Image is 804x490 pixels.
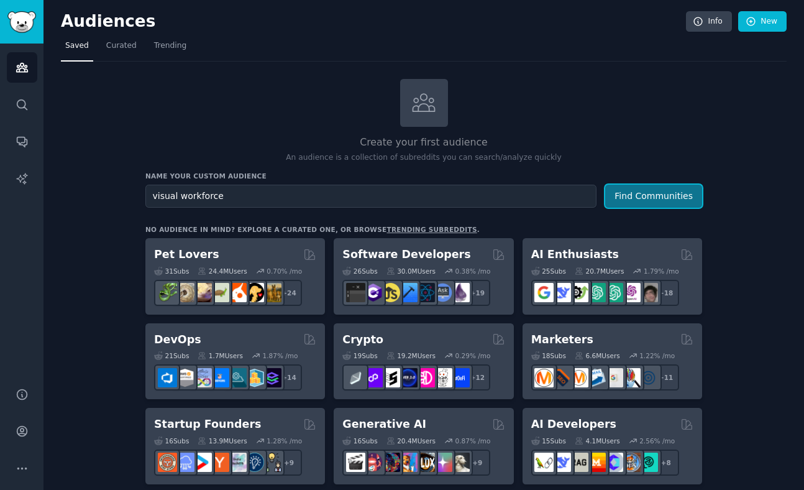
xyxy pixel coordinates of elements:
[198,437,247,445] div: 13.9M Users
[267,437,302,445] div: 1.28 % /mo
[575,267,624,275] div: 20.7M Users
[605,185,702,208] button: Find Communities
[145,225,480,234] div: No audience in mind? Explore a curated one, or browse .
[276,450,302,476] div: + 9
[145,135,702,150] h2: Create your first audience
[639,453,658,472] img: AIDevelopersSociety
[154,332,201,348] h2: DevOps
[531,267,566,275] div: 25 Sub s
[552,283,571,302] img: DeepSeek
[210,453,229,472] img: ycombinator
[342,332,383,348] h2: Crypto
[386,267,436,275] div: 30.0M Users
[604,283,623,302] img: chatgpt_prompts_
[276,364,302,391] div: + 14
[262,368,281,387] img: PlatformEngineers
[686,11,732,32] a: Info
[381,453,400,472] img: deepdream
[464,364,490,391] div: + 12
[575,437,620,445] div: 4.1M Users
[653,280,679,306] div: + 18
[175,368,194,387] img: AWS_Certified_Experts
[210,283,229,302] img: turtle
[416,368,435,387] img: defiblockchain
[381,368,400,387] img: ethstaker
[175,283,194,302] img: ballpython
[145,152,702,164] p: An audience is a collection of subreddits you can search/analyze quickly
[398,453,418,472] img: sdforall
[534,453,554,472] img: LangChain
[604,368,623,387] img: googleads
[145,172,702,180] h3: Name your custom audience
[193,453,212,472] img: startup
[158,283,177,302] img: herpetology
[569,453,588,472] img: Rag
[154,437,189,445] div: 16 Sub s
[433,368,452,387] img: CryptoNews
[65,40,89,52] span: Saved
[575,351,620,360] div: 6.6M Users
[569,283,588,302] img: AItoolsCatalog
[276,280,302,306] div: + 24
[639,351,675,360] div: 1.22 % /mo
[61,12,686,32] h2: Audiences
[198,351,243,360] div: 1.7M Users
[227,453,247,472] img: indiehackers
[175,453,194,472] img: SaaS
[245,453,264,472] img: Entrepreneurship
[433,283,452,302] img: AskComputerScience
[386,351,436,360] div: 19.2M Users
[552,368,571,387] img: bigseo
[621,283,641,302] img: OpenAIDev
[145,185,596,208] input: Pick a short name, like "Digital Marketers" or "Movie-Goers"
[245,368,264,387] img: aws_cdk
[552,453,571,472] img: DeepSeek
[653,450,679,476] div: + 8
[346,283,365,302] img: software
[644,267,679,275] div: 1.79 % /mo
[193,283,212,302] img: leopardgeckos
[386,226,477,233] a: trending subreddits
[587,368,606,387] img: Emailmarketing
[154,351,189,360] div: 21 Sub s
[227,368,247,387] img: platformengineering
[450,368,470,387] img: defi_
[198,267,247,275] div: 24.4M Users
[587,453,606,472] img: MistralAI
[455,437,491,445] div: 0.87 % /mo
[346,368,365,387] img: ethfinance
[455,267,491,275] div: 0.38 % /mo
[450,453,470,472] img: DreamBooth
[227,283,247,302] img: cockatiel
[363,283,383,302] img: csharp
[639,437,675,445] div: 2.56 % /mo
[450,283,470,302] img: elixir
[158,453,177,472] img: EntrepreneurRideAlong
[416,453,435,472] img: FluxAI
[262,283,281,302] img: dogbreed
[639,283,658,302] img: ArtificalIntelligence
[262,453,281,472] img: growmybusiness
[433,453,452,472] img: starryai
[363,368,383,387] img: 0xPolygon
[653,364,679,391] div: + 11
[534,283,554,302] img: GoogleGeminiAI
[531,247,619,262] h2: AI Enthusiasts
[102,36,141,62] a: Curated
[342,417,426,432] h2: Generative AI
[455,351,491,360] div: 0.29 % /mo
[342,267,377,275] div: 26 Sub s
[210,368,229,387] img: DevOpsLinks
[342,247,470,262] h2: Software Developers
[342,437,377,445] div: 16 Sub s
[363,453,383,472] img: dalle2
[416,283,435,302] img: reactnative
[534,368,554,387] img: content_marketing
[398,368,418,387] img: web3
[381,283,400,302] img: learnjavascript
[738,11,787,32] a: New
[464,450,490,476] div: + 9
[604,453,623,472] img: OpenSourceAI
[154,417,261,432] h2: Startup Founders
[158,368,177,387] img: azuredevops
